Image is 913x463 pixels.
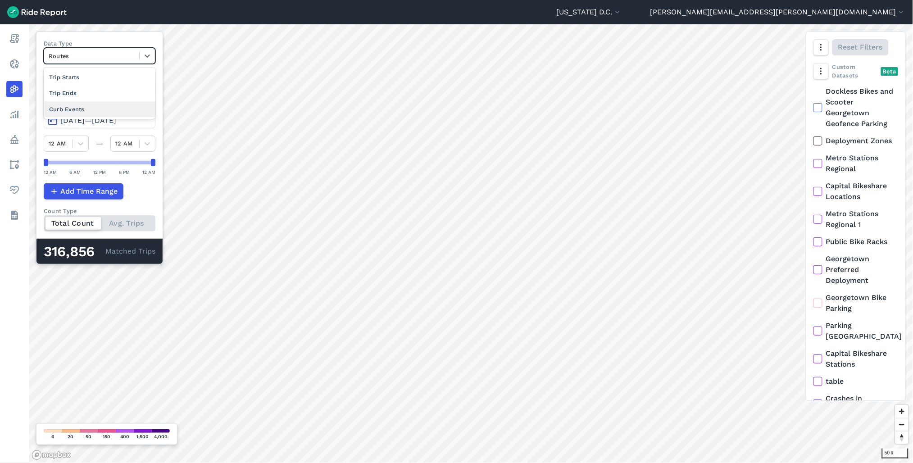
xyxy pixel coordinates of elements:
[6,132,23,148] a: Policy
[44,39,155,48] label: Data Type
[813,236,898,247] label: Public Bike Racks
[44,85,155,101] div: Trip Ends
[6,182,23,198] a: Health
[813,292,898,314] label: Georgetown Bike Parking
[44,168,57,176] div: 12 AM
[813,393,898,415] label: Crashes in [GEOGRAPHIC_DATA]
[832,39,889,55] button: Reset Filters
[44,101,155,117] div: Curb Events
[813,86,898,129] label: Dockless Bikes and Scooter Georgetown Geofence Parking
[44,207,155,215] div: Count Type
[813,209,898,230] label: Metro Stations Regional 1
[813,153,898,174] label: Metro Stations Regional
[881,67,898,76] div: Beta
[813,136,898,146] label: Deployment Zones
[44,69,155,85] div: Trip Starts
[813,181,898,202] label: Capital Bikeshare Locations
[556,7,622,18] button: [US_STATE] D.C.
[6,106,23,123] a: Analyze
[89,138,110,149] div: —
[895,418,908,431] button: Zoom out
[44,183,123,200] button: Add Time Range
[813,348,898,370] label: Capital Bikeshare Stations
[36,239,163,264] div: Matched Trips
[94,168,106,176] div: 12 PM
[895,431,908,444] button: Reset bearing to north
[69,168,81,176] div: 6 AM
[6,157,23,173] a: Areas
[650,7,906,18] button: [PERSON_NAME][EMAIL_ADDRESS][PERSON_NAME][DOMAIN_NAME]
[813,254,898,286] label: Georgetown Preferred Deployment
[7,6,67,18] img: Ride Report
[838,42,883,53] span: Reset Filters
[44,246,105,258] div: 316,856
[6,56,23,72] a: Realtime
[813,63,898,80] div: Custom Datasets
[813,376,898,387] label: table
[60,116,116,125] span: [DATE]—[DATE]
[142,168,155,176] div: 12 AM
[60,186,118,197] span: Add Time Range
[882,449,908,458] div: 50 ft
[6,81,23,97] a: Heatmaps
[32,450,71,460] a: Mapbox logo
[895,405,908,418] button: Zoom in
[119,168,130,176] div: 6 PM
[6,31,23,47] a: Report
[44,112,155,128] button: [DATE]—[DATE]
[813,320,898,342] label: Parking [GEOGRAPHIC_DATA]
[6,207,23,223] a: Datasets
